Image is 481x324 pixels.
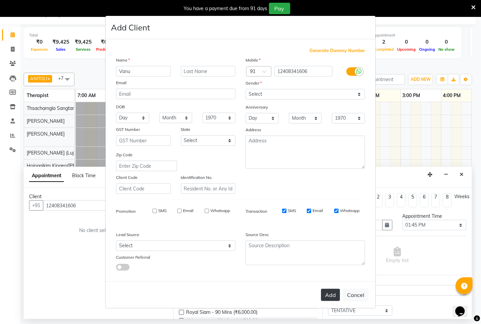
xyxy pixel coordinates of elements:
label: Email [183,208,193,214]
label: Name [116,57,130,63]
label: Address [246,127,261,133]
h4: Add Client [111,21,150,33]
button: Add [321,289,340,301]
label: Promotion [116,208,136,214]
input: First Name [116,66,171,76]
span: Generate Dummy Number [310,47,365,54]
label: GST Number [116,126,140,133]
button: Cancel [343,288,369,301]
input: GST Number [116,135,171,146]
input: Resident No. or Any Id [181,183,236,194]
input: Last Name [181,66,236,76]
input: Client Code [116,183,171,194]
label: Customer Referral [116,254,150,260]
input: Email [116,89,235,99]
label: Anniversary [246,104,268,110]
label: Whatsapp [340,208,360,214]
label: Zip Code [116,152,133,158]
label: Lead Source [116,232,139,238]
label: DOB [116,104,125,110]
label: State [181,126,191,133]
label: SMS [288,208,296,214]
label: Source Desc [246,232,269,238]
label: Gender [246,80,262,86]
label: Email [313,208,323,214]
label: Identification No. [181,175,213,181]
label: SMS [158,208,166,214]
input: Mobile [274,66,333,76]
label: Client Code [116,175,138,181]
label: Transaction [246,208,267,214]
label: Email [116,80,127,86]
label: Whatsapp [210,208,230,214]
input: Enter Zip Code [116,161,177,171]
label: Mobile [246,57,260,63]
